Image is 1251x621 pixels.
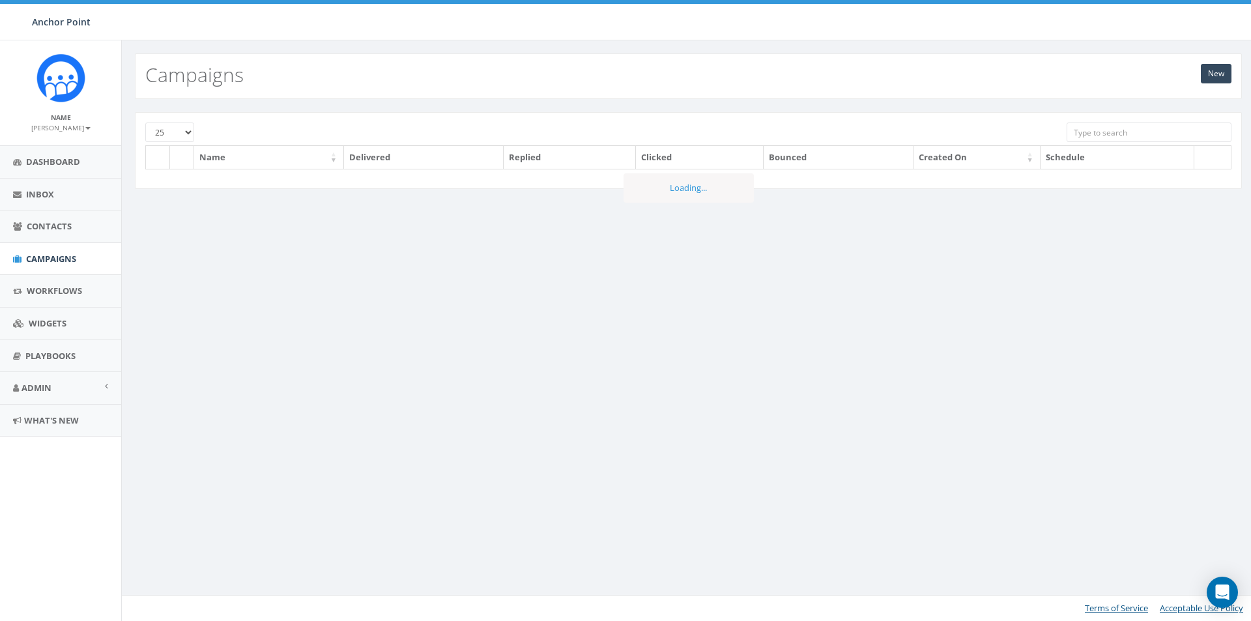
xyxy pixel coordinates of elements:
th: Name [194,146,344,169]
span: Dashboard [26,156,80,167]
span: What's New [24,414,79,426]
span: Admin [22,382,51,394]
a: Terms of Service [1085,602,1148,614]
div: Loading... [624,173,754,203]
th: Created On [913,146,1041,169]
span: Workflows [27,285,82,296]
div: Open Intercom Messenger [1207,577,1238,608]
span: Inbox [26,188,54,200]
input: Type to search [1067,123,1231,142]
h2: Campaigns [145,64,244,85]
th: Bounced [764,146,913,169]
small: [PERSON_NAME] [31,123,91,132]
small: Name [51,113,71,122]
a: Acceptable Use Policy [1160,602,1243,614]
th: Delivered [344,146,504,169]
span: Anchor Point [32,16,91,28]
a: New [1201,64,1231,83]
th: Replied [504,146,635,169]
span: Playbooks [25,350,76,362]
a: [PERSON_NAME] [31,121,91,133]
span: Contacts [27,220,72,232]
span: Campaigns [26,253,76,265]
span: Widgets [29,317,66,329]
th: Schedule [1041,146,1194,169]
th: Clicked [636,146,764,169]
img: Rally_platform_Icon_1.png [36,53,85,102]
